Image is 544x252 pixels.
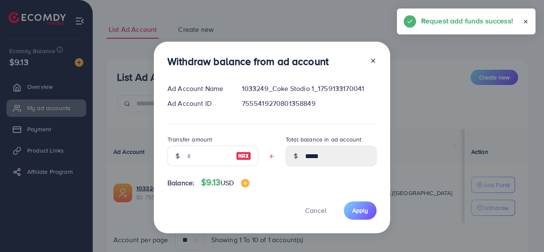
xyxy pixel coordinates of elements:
div: Ad Account ID [161,99,235,108]
span: USD [221,178,234,187]
img: image [236,151,251,161]
button: Apply [344,201,377,220]
span: Apply [352,206,368,215]
div: Ad Account Name [161,84,235,93]
label: Total balance in ad account [286,135,361,144]
h5: Request add funds success! [421,15,513,26]
span: Balance: [167,178,194,188]
div: 7555419270801358849 [235,99,383,108]
h4: $9.13 [201,177,249,188]
span: Cancel [305,206,326,215]
h3: Withdraw balance from ad account [167,55,329,68]
iframe: Chat [508,214,538,246]
div: 1033249_Coke Stodio 1_1759133170041 [235,84,383,93]
label: Transfer amount [167,135,212,144]
button: Cancel [295,201,337,220]
img: image [241,179,249,187]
